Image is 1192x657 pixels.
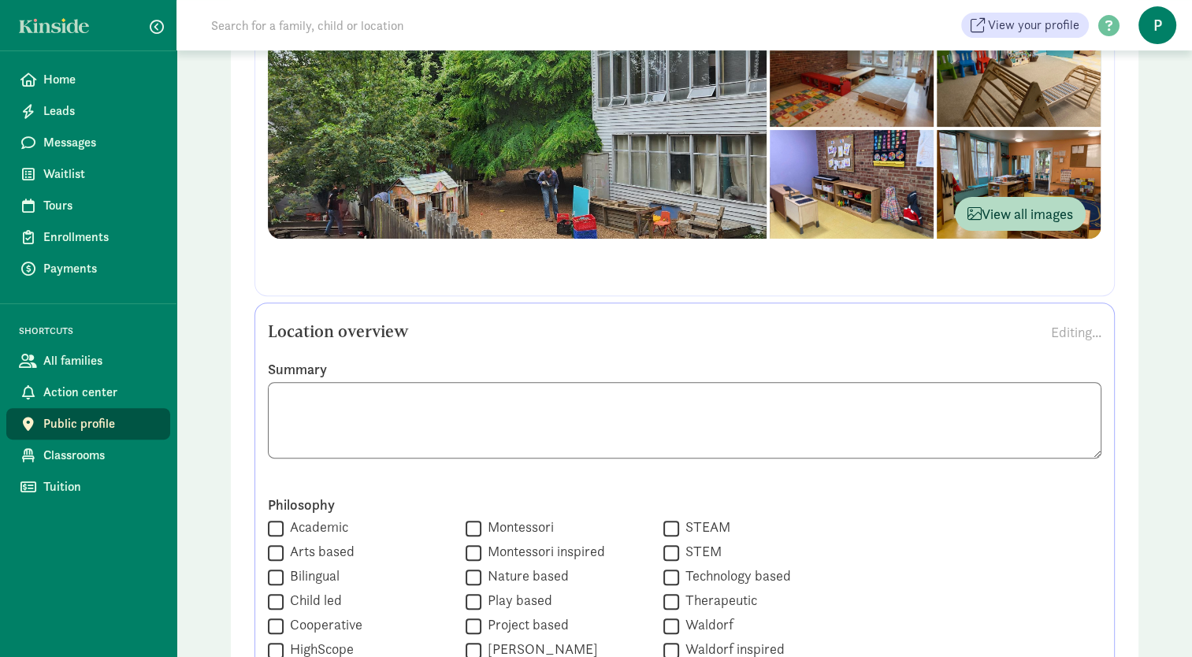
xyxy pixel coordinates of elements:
[481,615,569,634] label: Project based
[284,591,342,610] label: Child led
[6,377,170,408] a: Action center
[988,16,1079,35] span: View your profile
[43,102,158,121] span: Leads
[43,446,158,465] span: Classrooms
[43,228,158,247] span: Enrollments
[284,518,348,536] label: Academic
[43,383,158,402] span: Action center
[6,95,170,127] a: Leads
[6,158,170,190] a: Waitlist
[43,196,158,215] span: Tours
[43,133,158,152] span: Messages
[967,203,1073,225] span: View all images
[43,165,158,184] span: Waitlist
[679,542,722,561] label: STEM
[6,345,170,377] a: All families
[43,351,158,370] span: All families
[268,360,1101,379] label: Summary
[1138,6,1176,44] span: P
[284,542,355,561] label: Arts based
[6,127,170,158] a: Messages
[43,477,158,496] span: Tuition
[679,591,757,610] label: Therapeutic
[481,518,554,536] label: Montessori
[284,566,340,585] label: Bilingual
[955,197,1086,231] button: View all images
[6,190,170,221] a: Tours
[481,566,569,585] label: Nature based
[481,542,605,561] label: Montessori inspired
[268,322,409,341] h5: Location overview
[202,9,644,41] input: Search for a family, child or location
[1113,581,1192,657] iframe: Chat Widget
[1051,321,1101,343] div: Editing...
[268,496,1101,514] label: Philosophy
[6,221,170,253] a: Enrollments
[679,566,791,585] label: Technology based
[481,591,552,610] label: Play based
[6,64,170,95] a: Home
[43,70,158,89] span: Home
[961,13,1089,38] a: View your profile
[679,518,730,536] label: STEAM
[6,253,170,284] a: Payments
[43,414,158,433] span: Public profile
[679,615,733,634] label: Waldorf
[284,615,362,634] label: Cooperative
[6,408,170,440] a: Public profile
[43,259,158,278] span: Payments
[6,471,170,503] a: Tuition
[6,440,170,471] a: Classrooms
